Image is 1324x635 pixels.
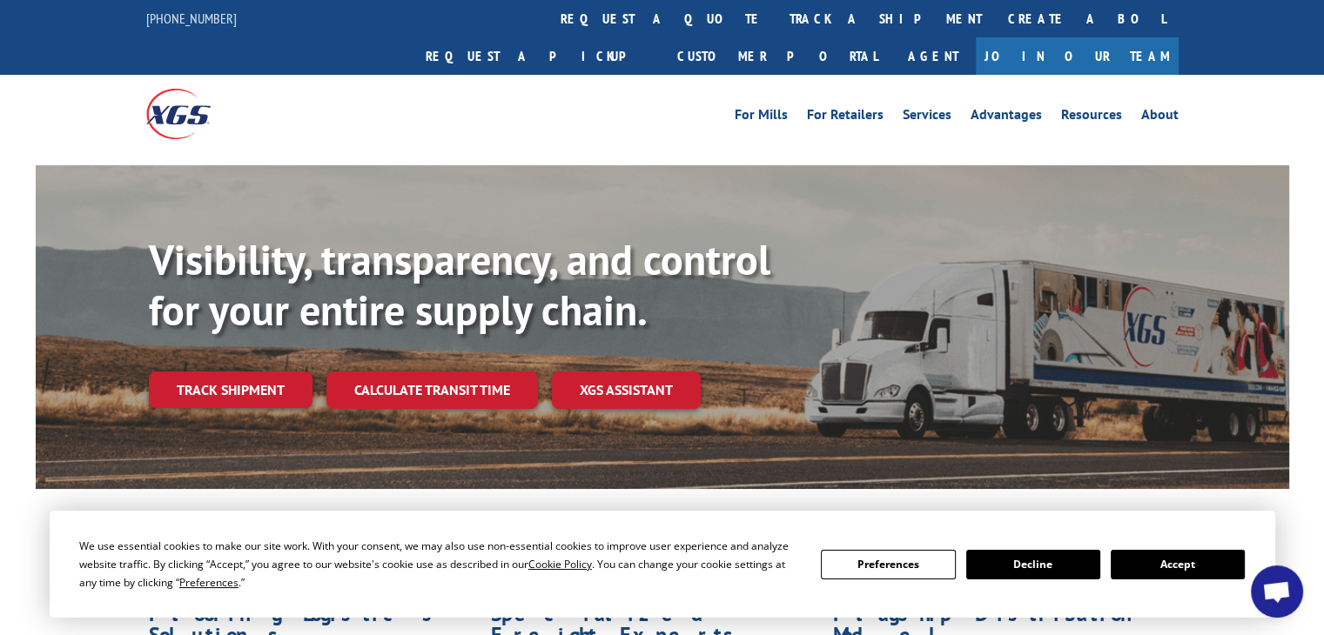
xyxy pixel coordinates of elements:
a: Customer Portal [664,37,891,75]
a: Resources [1061,108,1122,127]
b: Visibility, transparency, and control for your entire supply chain. [149,232,770,337]
a: Advantages [971,108,1042,127]
button: Preferences [821,550,955,579]
a: XGS ASSISTANT [552,371,701,409]
a: Agent [891,37,976,75]
span: Preferences [179,575,239,590]
a: Track shipment [149,371,313,408]
a: For Mills [735,108,788,127]
a: About [1141,108,1179,127]
span: Cookie Policy [528,557,592,571]
a: Services [903,108,951,127]
a: For Retailers [807,108,884,127]
div: We use essential cookies to make our site work. With your consent, we may also use non-essential ... [79,537,800,592]
div: Open chat [1251,565,1303,618]
div: Cookie Consent Prompt [50,511,1275,618]
a: [PHONE_NUMBER] [146,10,237,27]
a: Calculate transit time [326,371,538,409]
a: Join Our Team [976,37,1179,75]
a: Request a pickup [413,37,664,75]
button: Accept [1111,550,1245,579]
button: Decline [966,550,1100,579]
